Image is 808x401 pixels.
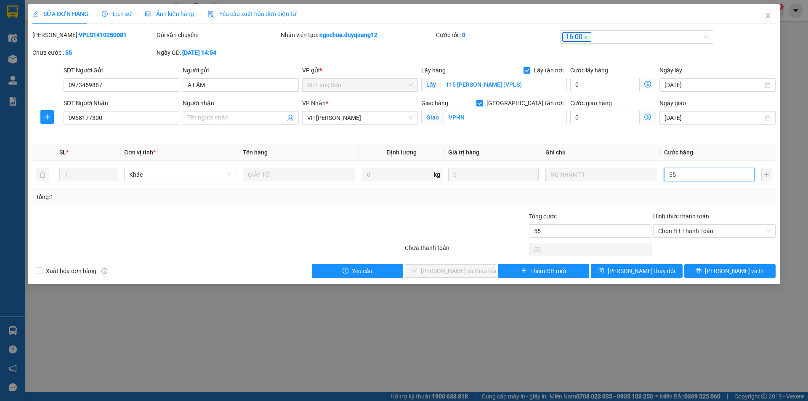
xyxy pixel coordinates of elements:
[207,11,214,18] img: icon
[462,32,465,38] b: 0
[562,32,591,42] span: 16:00
[761,168,772,181] button: plus
[32,30,155,40] div: [PERSON_NAME]:
[102,11,108,17] span: clock-circle
[387,149,417,156] span: Định lượng
[183,66,298,75] div: Người gửi
[530,66,567,75] span: Lấy tận nơi
[421,100,448,106] span: Giao hàng
[32,11,88,17] span: SỬA ĐƠN HÀNG
[659,67,682,74] label: Ngày lấy
[64,66,179,75] div: SĐT Người Gửi
[598,268,604,274] span: save
[441,78,567,91] input: Lấy tận nơi
[32,48,155,57] div: Chưa cước :
[664,149,693,156] span: Cước hàng
[684,264,776,278] button: printer[PERSON_NAME] và In
[302,100,326,106] span: VP Nhận
[591,264,682,278] button: save[PERSON_NAME] thay đổi
[421,111,444,124] span: Giao
[40,110,54,124] button: plus
[529,213,557,220] span: Tổng cước
[644,114,651,120] span: dollar-circle
[405,264,496,278] button: check[PERSON_NAME] và Giao hàng
[312,264,403,278] button: exclamation-circleYêu cầu
[243,149,268,156] span: Tên hàng
[664,113,763,122] input: Ngày giao
[145,11,151,17] span: picture
[653,213,709,220] label: Hình thức thanh toán
[307,112,413,124] span: VP Minh Khai
[182,49,216,56] b: [DATE] 14:54
[36,168,49,181] button: delete
[157,30,279,40] div: Gói vận chuyển:
[404,243,528,258] div: Chưa thanh toán
[705,266,764,276] span: [PERSON_NAME] và In
[658,225,771,237] span: Chọn HT Thanh Toán
[436,30,558,40] div: Cước rồi :
[696,268,702,274] span: printer
[302,66,418,75] div: VP gửi
[448,149,479,156] span: Giá trị hàng
[542,144,661,161] th: Ghi chú
[287,114,294,121] span: user-add
[36,192,312,202] div: Tổng: 1
[433,168,441,181] span: kg
[101,268,107,274] span: info-circle
[129,168,231,181] span: Khác
[157,48,279,57] div: Ngày GD:
[659,100,686,106] label: Ngày giao
[570,111,640,124] input: Cước giao hàng
[545,168,657,181] input: Ghi Chú
[343,268,348,274] span: exclamation-circle
[756,4,780,28] button: Close
[521,268,527,274] span: plus
[498,264,589,278] button: plusThêm ĐH mới
[570,67,608,74] label: Cước lấy hàng
[281,30,434,40] div: Nhân viên tạo:
[307,79,413,91] span: VP Lạng Sơn
[207,11,296,17] span: Yêu cầu xuất hóa đơn điện tử
[448,168,539,181] input: 0
[59,149,66,156] span: SL
[43,266,100,276] span: Xuất hóa đơn hàng
[41,114,53,120] span: plus
[530,266,566,276] span: Thêm ĐH mới
[32,11,38,17] span: edit
[765,12,771,19] span: close
[421,78,441,91] span: Lấy
[352,266,372,276] span: Yêu cầu
[79,32,127,38] b: VPLS1410250081
[570,78,640,91] input: Cước lấy hàng
[664,80,763,90] input: Ngày lấy
[444,111,567,124] input: Giao tận nơi
[124,149,156,156] span: Đơn vị tính
[145,11,194,17] span: Ảnh kiện hàng
[570,100,612,106] label: Cước giao hàng
[64,98,179,108] div: SĐT Người Nhận
[608,266,675,276] span: [PERSON_NAME] thay đổi
[584,35,588,40] span: close
[243,168,355,181] input: VD: Bàn, Ghế
[65,49,72,56] b: 55
[421,67,446,74] span: Lấy hàng
[483,98,567,108] span: [GEOGRAPHIC_DATA] tận nơi
[102,11,132,17] span: Lịch sử
[183,98,298,108] div: Người nhận
[644,81,651,88] span: dollar-circle
[319,32,377,38] b: ngochue.duyquang12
